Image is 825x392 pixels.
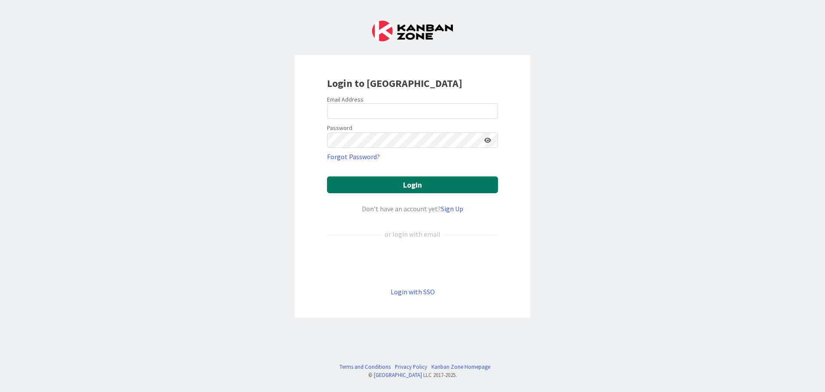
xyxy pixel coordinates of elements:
div: or login with email [382,229,443,239]
a: Privacy Policy [395,363,427,371]
a: Sign Up [441,204,463,213]
label: Password [327,123,352,133]
a: Forgot Password? [327,151,380,162]
a: Kanban Zone Homepage [431,363,490,371]
button: Login [327,176,498,193]
a: Login with SSO [391,287,435,296]
b: Login to [GEOGRAPHIC_DATA] [327,77,462,90]
img: Kanban Zone [372,21,453,41]
a: Terms and Conditions [339,363,391,371]
div: Don’t have an account yet? [327,204,498,214]
label: Email Address [327,96,364,103]
a: [GEOGRAPHIC_DATA] [374,371,422,378]
div: © LLC 2017- 2025 . [335,371,490,379]
iframe: Sign in with Google Button [323,253,502,272]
